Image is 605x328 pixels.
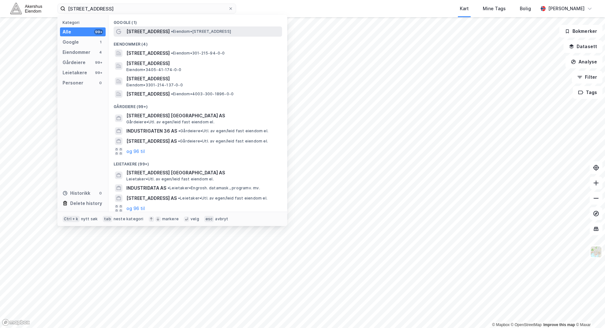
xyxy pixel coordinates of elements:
span: [STREET_ADDRESS] [GEOGRAPHIC_DATA] AS [126,112,280,120]
span: [STREET_ADDRESS] AS [126,137,177,145]
span: Eiendom • 301-215-94-0-0 [171,51,225,56]
div: avbryt [215,216,228,222]
span: [STREET_ADDRESS] [126,28,170,35]
div: Google [63,38,79,46]
div: Gårdeiere [63,59,86,66]
span: [STREET_ADDRESS] [126,60,280,67]
span: • [178,196,180,200]
img: akershus-eiendom-logo.9091f326c980b4bce74ccdd9f866810c.svg [10,3,42,14]
div: 0 [98,80,103,85]
span: • [178,139,180,143]
div: Personer [63,79,83,87]
button: Bokmerker [559,25,602,38]
span: • [171,91,173,96]
div: nytt søk [81,216,98,222]
span: Gårdeiere • Utl. av egen/leid fast eiendom el. [178,139,268,144]
div: Google (1) [108,15,287,26]
div: Alle [63,28,71,36]
div: 4 [98,50,103,55]
span: INDUSTRIGATEN 36 AS [126,127,177,135]
span: [STREET_ADDRESS] [126,90,170,98]
button: og 96 til [126,148,145,155]
div: Mine Tags [483,5,506,12]
span: Eiendom • [STREET_ADDRESS] [171,29,231,34]
span: • [171,51,173,55]
span: • [171,29,173,34]
div: Leietakere (99+) [108,157,287,168]
span: INDUSTRIDATA AS [126,184,166,192]
div: Delete history [70,200,102,207]
span: • [168,186,169,190]
span: • [178,128,180,133]
div: 99+ [94,70,103,75]
span: Leietaker • Utl. av egen/leid fast eiendom el. [178,196,267,201]
div: Kart [460,5,469,12]
div: esc [204,216,214,222]
div: 99+ [94,29,103,34]
iframe: Chat Widget [573,297,605,328]
div: neste kategori [114,216,144,222]
a: OpenStreetMap [511,323,542,327]
span: Gårdeiere • Utl. av egen/leid fast eiendom el. [126,120,214,125]
button: Datasett [564,40,602,53]
div: 1 [98,40,103,45]
button: Tags [573,86,602,99]
span: [STREET_ADDRESS] AS [126,194,177,202]
div: [PERSON_NAME] [548,5,585,12]
a: Improve this map [543,323,575,327]
button: Analyse [565,55,602,68]
div: Kategori [63,20,106,25]
span: [STREET_ADDRESS] [126,49,170,57]
img: Z [590,246,602,258]
span: Leietaker • Engrosh. datamask., programv. mv. [168,186,260,191]
span: Eiendom • 4003-300-1896-0-0 [171,91,234,97]
div: Historikk [63,189,90,197]
div: markere [162,216,179,222]
span: [STREET_ADDRESS] [126,75,280,83]
div: tab [103,216,112,222]
div: 99+ [94,60,103,65]
div: velg [190,216,199,222]
div: Gårdeiere (99+) [108,99,287,111]
button: Filter [572,71,602,84]
span: Leietaker • Utl. av egen/leid fast eiendom el. [126,177,214,182]
span: Eiendom • 3405-41-174-0-0 [126,67,182,72]
div: Eiendommer (4) [108,37,287,48]
input: Søk på adresse, matrikkel, gårdeiere, leietakere eller personer [65,4,228,13]
div: Ctrl + k [63,216,80,222]
button: og 96 til [126,205,145,212]
a: Mapbox homepage [2,319,30,326]
span: [STREET_ADDRESS] [GEOGRAPHIC_DATA] AS [126,169,280,177]
div: 0 [98,191,103,196]
div: Leietakere [63,69,87,77]
a: Mapbox [492,323,510,327]
span: Gårdeiere • Utl. av egen/leid fast eiendom el. [178,128,268,134]
div: Eiendommer [63,48,90,56]
div: Kontrollprogram for chat [573,297,605,328]
span: Eiendom • 3301-214-137-0-0 [126,83,183,88]
div: Bolig [520,5,531,12]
